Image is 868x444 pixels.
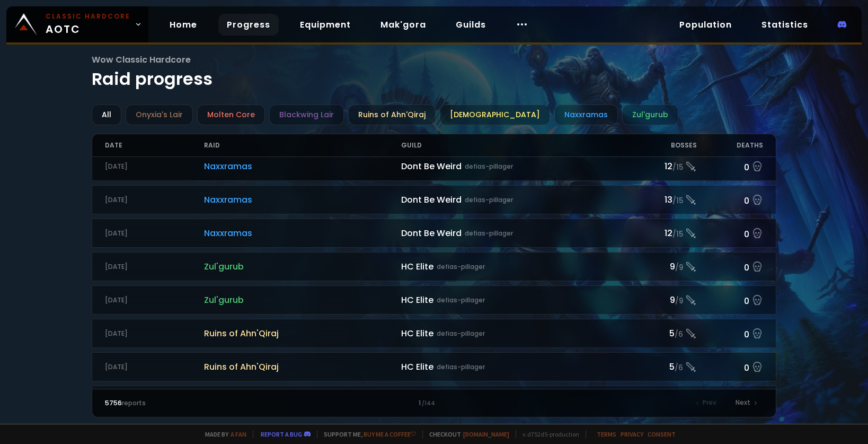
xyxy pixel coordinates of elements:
[447,14,494,36] a: Guilds
[6,6,148,42] a: Classic HardcoreAOTC
[437,329,485,338] small: defias-pillager
[401,193,631,206] div: Dont Be Weird
[631,160,697,173] div: 12
[631,260,697,273] div: 9
[218,14,279,36] a: Progress
[231,430,246,438] a: a fan
[92,152,776,181] a: [DATE]NaxxramasDont Be Weirddefias-pillager12/150
[401,360,631,373] div: HC Elite
[401,160,631,173] div: Dont Be Weird
[631,227,697,240] div: 12
[105,398,269,408] div: reports
[753,14,817,36] a: Statistics
[92,53,776,66] span: Wow Classic Hardcore
[105,262,203,272] div: [DATE]
[631,360,697,373] div: 5
[204,327,401,340] span: Ruins of Ahn'Qiraj
[46,12,130,37] span: AOTC
[697,225,763,241] div: 0
[631,134,697,156] div: Bosses
[516,430,579,438] span: v. d752d5 - production
[690,396,723,411] div: Prev
[261,430,302,438] a: Report a bug
[204,260,401,273] span: Zul'gurub
[437,362,485,372] small: defias-pillager
[92,352,776,381] a: [DATE]Ruins of Ahn'QirajHC Elitedefias-pillager5/60
[105,162,203,171] div: [DATE]
[269,105,344,125] div: Blackwing Lair
[204,193,401,206] span: Naxxramas
[372,14,435,36] a: Mak'gora
[437,262,485,272] small: defias-pillager
[92,185,776,214] a: [DATE]NaxxramasDont Be Weirddefias-pillager13/150
[105,329,203,338] div: [DATE]
[675,329,683,340] small: / 6
[597,430,616,438] a: Terms
[648,430,676,438] a: Consent
[671,14,740,36] a: Population
[105,134,203,156] div: Date
[675,363,683,373] small: / 6
[697,134,763,156] div: Deaths
[729,396,763,411] div: Next
[697,292,763,308] div: 0
[672,229,683,240] small: / 15
[126,105,193,125] div: Onyxia's Lair
[348,105,436,125] div: Ruins of Ahn'Qiraj
[401,327,631,340] div: HC Elite
[672,196,683,206] small: / 15
[270,398,599,408] div: 1
[697,326,763,341] div: 0
[621,430,643,438] a: Privacy
[697,192,763,207] div: 0
[422,430,509,438] span: Checkout
[554,105,618,125] div: Naxxramas
[92,53,776,92] h1: Raid progress
[697,259,763,274] div: 0
[364,430,416,438] a: Buy me a coffee
[46,12,130,21] small: Classic Hardcore
[697,359,763,375] div: 0
[204,360,401,373] span: Ruins of Ahn'Qiraj
[317,430,416,438] span: Support me,
[197,105,265,125] div: Molten Core
[204,293,401,307] span: Zul'gurub
[105,362,203,372] div: [DATE]
[672,162,683,173] small: / 15
[675,296,683,307] small: / 9
[631,193,697,206] div: 13
[161,14,206,36] a: Home
[437,295,485,305] small: defias-pillager
[204,160,401,173] span: Naxxramas
[105,229,203,238] div: [DATE]
[92,386,776,415] a: [DATE]Zul'gurubpetri on goddefias-pillager8/90
[463,430,509,438] a: [DOMAIN_NAME]
[204,134,401,156] div: Raid
[92,252,776,281] a: [DATE]Zul'gurubHC Elitedefias-pillager9/90
[422,399,435,408] small: / 144
[440,105,550,125] div: [DEMOGRAPHIC_DATA]
[465,162,513,171] small: defias-pillager
[204,227,401,240] span: Naxxramas
[401,293,631,307] div: HC Elite
[697,159,763,174] div: 0
[401,134,631,156] div: Guild
[105,195,203,205] div: [DATE]
[92,285,776,315] a: [DATE]Zul'gurubHC Elitedefias-pillager9/90
[631,327,697,340] div: 5
[92,219,776,248] a: [DATE]NaxxramasDont Be Weirddefias-pillager12/150
[291,14,359,36] a: Equipment
[199,430,246,438] span: Made by
[631,293,697,307] div: 9
[465,195,513,205] small: defias-pillager
[105,398,122,407] span: 5756
[401,227,631,240] div: Dont Be Weird
[92,319,776,348] a: [DATE]Ruins of Ahn'QirajHC Elitedefias-pillager5/60
[105,295,203,305] div: [DATE]
[622,105,678,125] div: Zul'gurub
[465,229,513,238] small: defias-pillager
[401,260,631,273] div: HC Elite
[675,263,683,273] small: / 9
[92,105,121,125] div: All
